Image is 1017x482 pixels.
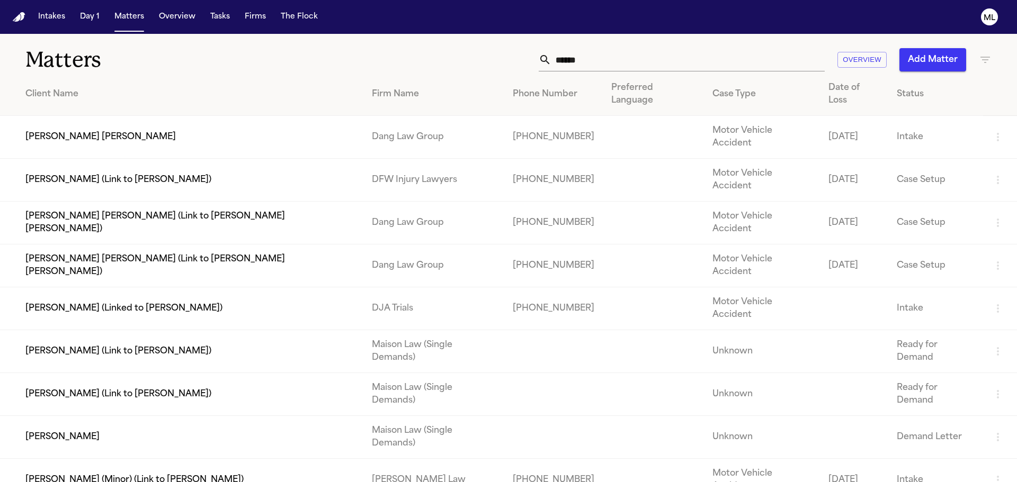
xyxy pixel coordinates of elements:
[820,202,888,244] td: [DATE]
[363,244,505,287] td: Dang Law Group
[13,12,25,22] a: Home
[34,7,69,26] button: Intakes
[504,159,603,202] td: [PHONE_NUMBER]
[13,12,25,22] img: Finch Logo
[25,88,355,101] div: Client Name
[888,373,983,416] td: Ready for Demand
[513,88,594,101] div: Phone Number
[76,7,104,26] button: Day 1
[363,116,505,159] td: Dang Law Group
[611,81,695,107] div: Preferred Language
[820,116,888,159] td: [DATE]
[888,416,983,459] td: Demand Letter
[704,244,820,287] td: Motor Vehicle Accident
[704,116,820,159] td: Motor Vehicle Accident
[504,287,603,330] td: [PHONE_NUMBER]
[704,330,820,373] td: Unknown
[504,116,603,159] td: [PHONE_NUMBER]
[363,330,505,373] td: Maison Law (Single Demands)
[363,287,505,330] td: DJA Trials
[888,330,983,373] td: Ready for Demand
[363,202,505,244] td: Dang Law Group
[820,159,888,202] td: [DATE]
[837,52,887,68] button: Overview
[504,202,603,244] td: [PHONE_NUMBER]
[504,244,603,287] td: [PHONE_NUMBER]
[899,48,966,71] button: Add Matter
[363,373,505,416] td: Maison Law (Single Demands)
[888,159,983,202] td: Case Setup
[25,47,307,73] h1: Matters
[704,287,820,330] td: Motor Vehicle Accident
[888,202,983,244] td: Case Setup
[110,7,148,26] button: Matters
[363,416,505,459] td: Maison Law (Single Demands)
[363,159,505,202] td: DFW Injury Lawyers
[704,202,820,244] td: Motor Vehicle Accident
[828,81,880,107] div: Date of Loss
[888,244,983,287] td: Case Setup
[240,7,270,26] button: Firms
[888,287,983,330] td: Intake
[897,88,975,101] div: Status
[820,244,888,287] td: [DATE]
[888,116,983,159] td: Intake
[712,88,811,101] div: Case Type
[704,159,820,202] td: Motor Vehicle Accident
[206,7,234,26] button: Tasks
[276,7,322,26] button: The Flock
[704,373,820,416] td: Unknown
[704,416,820,459] td: Unknown
[372,88,496,101] div: Firm Name
[155,7,200,26] button: Overview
